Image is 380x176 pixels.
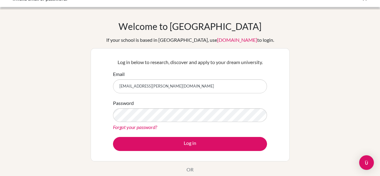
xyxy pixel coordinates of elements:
[113,99,134,107] label: Password
[113,124,157,130] a: Forgot your password?
[113,70,125,78] label: Email
[113,59,267,66] p: Log in below to research, discover and apply to your dream university.
[119,21,261,32] h1: Welcome to [GEOGRAPHIC_DATA]
[186,166,194,173] p: OR
[217,37,257,43] a: [DOMAIN_NAME]
[106,36,274,44] div: If your school is based in [GEOGRAPHIC_DATA], use to login.
[359,155,374,170] div: Open Intercom Messenger
[113,137,267,151] button: Log in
